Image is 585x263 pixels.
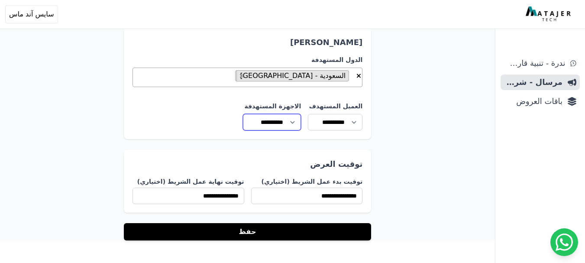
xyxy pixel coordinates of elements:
[356,70,362,79] button: Remove all items
[239,71,244,80] span: ×
[356,71,362,80] span: ×
[236,71,246,81] button: Remove item
[5,5,58,23] button: سايس آند ماس
[124,223,372,240] button: حفظ
[504,95,562,107] span: باقات العروض
[133,177,244,186] label: توقيت نهاية عمل الشريط (اختياري)
[235,70,349,81] li: السعودية - Saudi Arabia
[526,6,573,22] img: MatajerTech Logo
[133,55,363,64] label: الدول المستهدفة
[133,158,363,170] h3: توقيت العرض
[238,71,346,80] span: السعودية - [GEOGRAPHIC_DATA]
[504,76,562,88] span: مرسال - شريط دعاية
[243,102,301,110] label: الاجهزة المستهدفة
[308,102,362,110] label: العميل المستهدف
[504,57,565,69] span: ندرة - تنبية قارب علي النفاذ
[251,177,363,186] label: توقيت بدء عمل الشريط (اختياري)
[282,87,351,95] textarea: Search
[133,36,363,49] h3: [PERSON_NAME]
[9,9,54,19] span: سايس آند ماس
